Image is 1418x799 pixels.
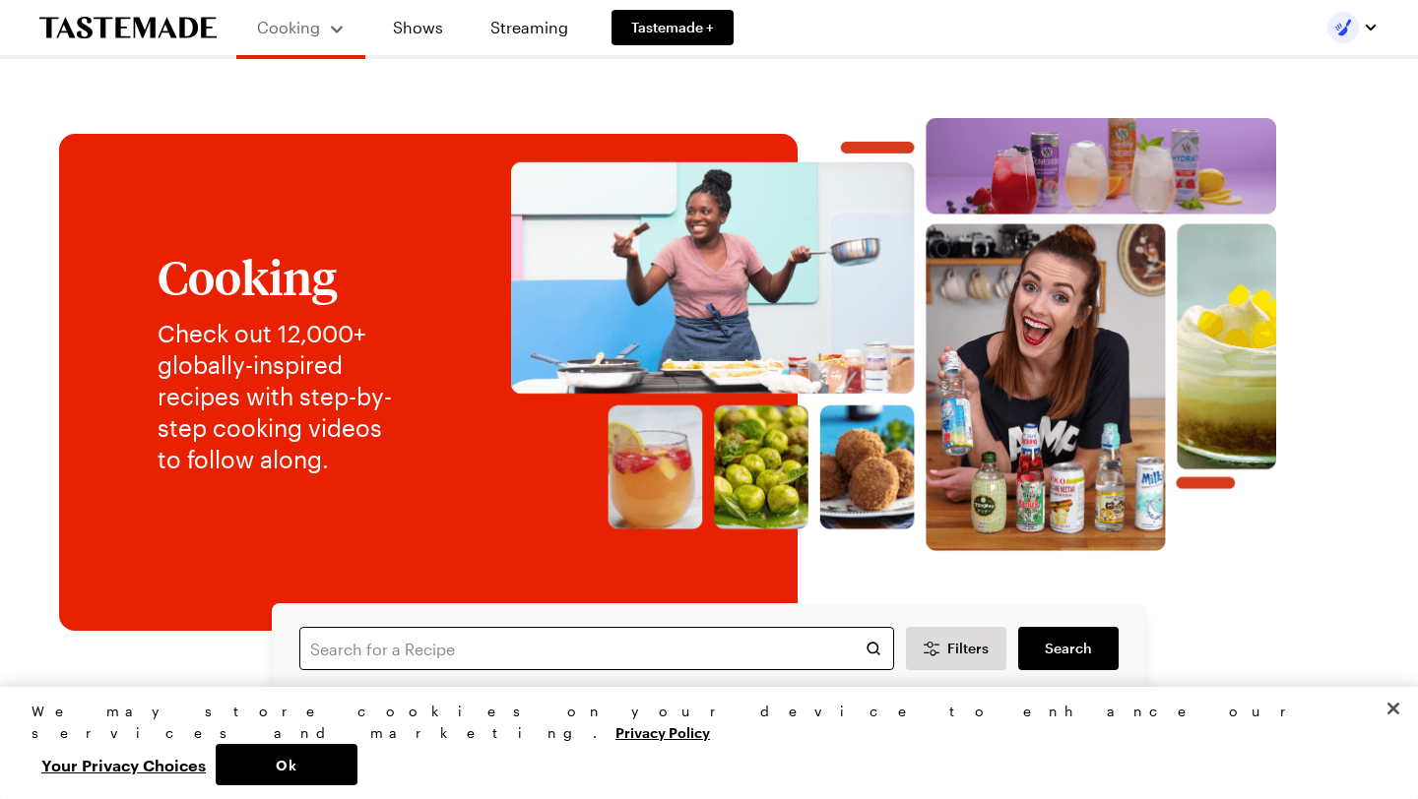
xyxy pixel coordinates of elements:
[216,744,357,785] button: Ok
[612,10,734,45] a: Tastemade +
[906,627,1006,670] button: Desktop filters
[158,251,409,302] h1: Cooking
[158,318,409,475] p: Check out 12,000+ globally-inspired recipes with step-by-step cooking videos to follow along.
[1372,687,1415,730] button: Close
[257,18,320,36] span: Cooking
[299,627,894,670] input: Search for a Recipe
[1327,12,1359,43] img: Profile picture
[39,17,217,39] a: To Tastemade Home Page
[1327,12,1379,43] button: Profile picture
[32,701,1370,785] div: Privacy
[615,722,710,741] a: More information about your privacy, opens in a new tab
[32,701,1370,744] div: We may store cookies on your device to enhance our services and marketing.
[1045,639,1092,658] span: Search
[1018,627,1119,670] a: filters
[448,118,1339,552] img: Explore recipes
[631,18,714,37] span: Tastemade +
[32,744,216,785] button: Your Privacy Choices
[256,8,346,47] button: Cooking
[947,639,989,658] span: Filters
